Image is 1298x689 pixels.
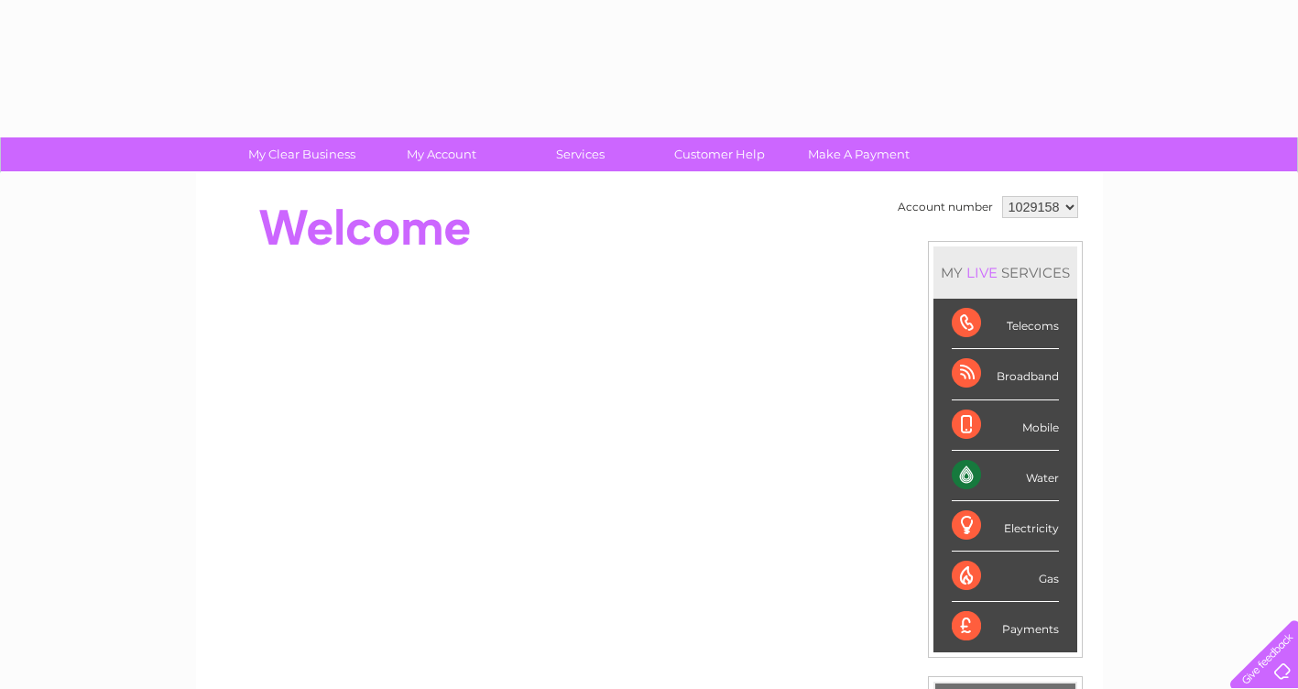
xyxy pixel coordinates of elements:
[505,137,656,171] a: Services
[963,264,1001,281] div: LIVE
[952,400,1059,451] div: Mobile
[952,602,1059,651] div: Payments
[226,137,377,171] a: My Clear Business
[365,137,517,171] a: My Account
[952,552,1059,602] div: Gas
[933,246,1077,299] div: MY SERVICES
[952,451,1059,501] div: Water
[893,191,998,223] td: Account number
[952,299,1059,349] div: Telecoms
[952,501,1059,552] div: Electricity
[783,137,934,171] a: Make A Payment
[952,349,1059,399] div: Broadband
[644,137,795,171] a: Customer Help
